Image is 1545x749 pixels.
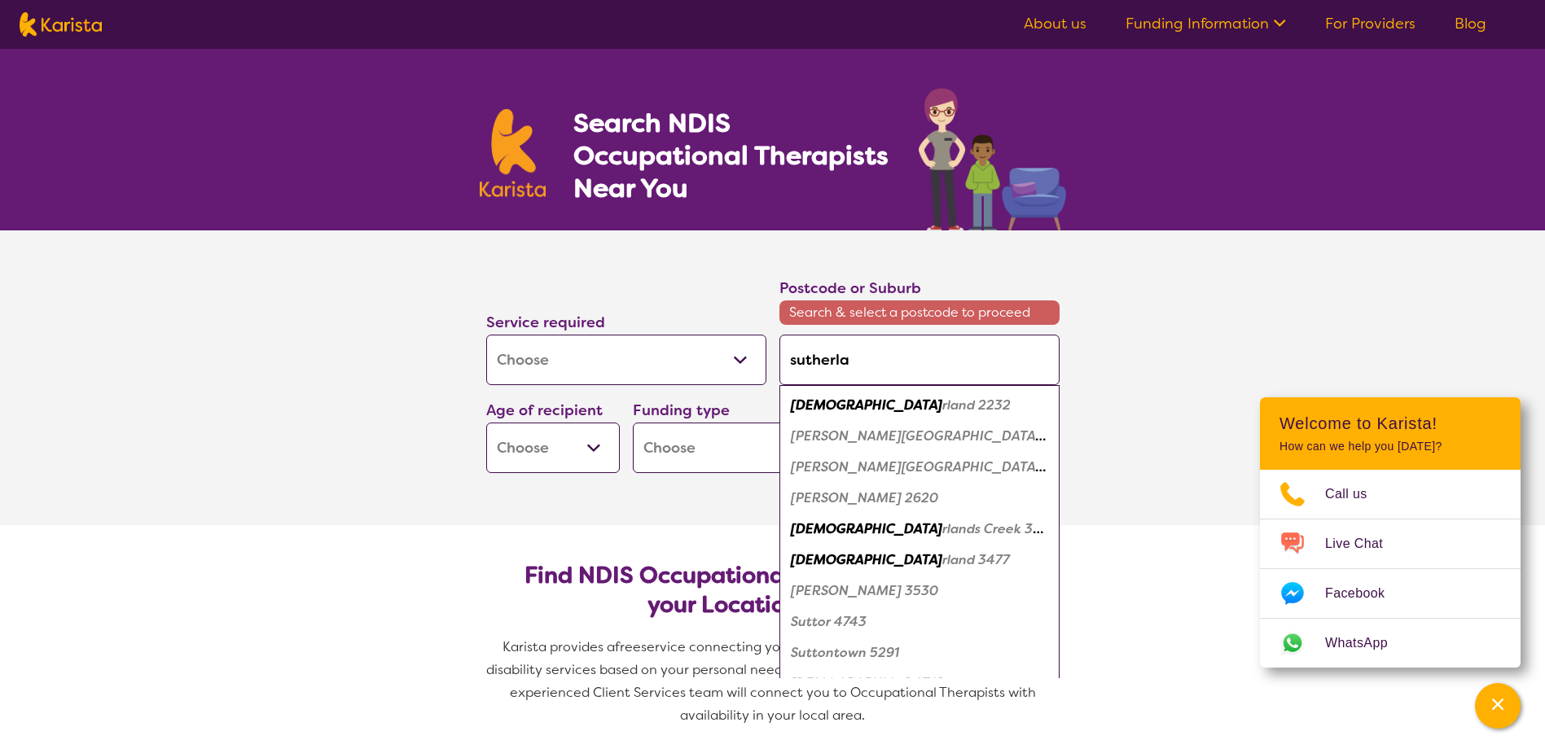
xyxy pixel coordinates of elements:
span: Search & select a postcode to proceed [779,300,1060,325]
div: Sutton 3530 [788,576,1051,607]
a: For Providers [1325,14,1416,33]
button: Channel Menu [1475,683,1521,729]
em: Suttontown 5291 [791,644,899,661]
div: Channel Menu [1260,397,1521,668]
em: Suttor 4743 [791,613,867,630]
a: About us [1024,14,1086,33]
div: Suttor 4743 [788,607,1051,637]
h2: Welcome to Karista! [1279,414,1501,433]
label: Service required [486,313,605,332]
label: Age of recipient [486,401,603,420]
div: Sutton Grange 3448 [788,421,1051,452]
em: [DEMOGRAPHIC_DATA] [791,551,942,568]
em: rland 2232 [942,396,1011,414]
em: [DEMOGRAPHIC_DATA] [791,675,942,692]
span: service connecting you with Occupational Therapists and other disability services based on your p... [486,638,1063,724]
em: [PERSON_NAME] 3530 [791,582,938,599]
div: Sutton 2620 [788,483,1051,514]
img: occupational-therapy [919,88,1066,230]
img: Karista logo [20,12,102,37]
span: WhatsApp [1325,631,1407,655]
label: Funding type [633,401,730,420]
a: Web link opens in a new tab. [1260,619,1521,668]
em: [DEMOGRAPHIC_DATA] [791,520,942,537]
em: rlands 5374 [942,675,1016,692]
div: Sutherland 3477 [788,545,1051,576]
div: Sutherlands 5374 [788,668,1051,699]
p: How can we help you [DATE]? [1279,440,1501,453]
ul: Choose channel [1260,470,1521,668]
em: [PERSON_NAME][GEOGRAPHIC_DATA] 3448 [791,427,1078,445]
em: [PERSON_NAME][GEOGRAPHIC_DATA] 2577 [791,458,1074,475]
span: Facebook [1325,581,1404,606]
em: [DEMOGRAPHIC_DATA] [791,396,942,414]
input: Type [779,335,1060,385]
em: [PERSON_NAME] 2620 [791,489,938,506]
h1: Search NDIS Occupational Therapists Near You [573,107,890,204]
div: Sutton Forest 2577 [788,452,1051,483]
span: Karista provides a [503,638,615,655]
a: Funding Information [1126,14,1286,33]
em: rland 3477 [942,551,1010,568]
span: Call us [1325,482,1387,506]
div: Sutherland 2232 [788,390,1051,421]
div: Sutherlands Creek 3331 [788,514,1051,545]
em: rlands Creek 3331 [942,520,1054,537]
span: free [615,638,641,655]
span: Live Chat [1325,532,1402,556]
div: Suttontown 5291 [788,637,1051,668]
h2: Find NDIS Occupational Therapists based on your Location & Needs [499,561,1047,620]
label: Postcode or Suburb [779,278,921,298]
a: Blog [1455,14,1486,33]
img: Karista logo [480,109,546,197]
